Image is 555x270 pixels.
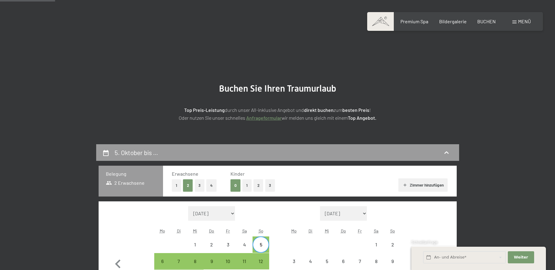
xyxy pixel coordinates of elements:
strong: Top Angebot. [348,115,376,121]
abbr: Mittwoch [325,228,329,233]
button: Zimmer hinzufügen [398,178,448,192]
div: Tue Nov 04 2025 [302,253,319,269]
p: durch unser All-inklusive Angebot und zum ! Oder nutzen Sie unser schnelles wir melden uns gleich... [126,106,429,122]
div: Sat Oct 11 2025 [236,253,253,269]
abbr: Donnerstag [209,228,214,233]
strong: Top Preis-Leistung [184,107,225,113]
div: Abreise möglich [253,253,269,269]
div: 2 [385,242,400,257]
a: BUCHEN [477,18,496,24]
button: 2 [253,179,263,192]
span: Erwachsene [172,171,198,177]
div: Sun Nov 02 2025 [384,236,401,253]
div: 1 [369,242,384,257]
span: Weiter [514,255,528,260]
div: Thu Nov 06 2025 [335,253,351,269]
div: Fri Oct 03 2025 [220,236,236,253]
button: 2 [183,179,193,192]
div: 4 [237,242,252,257]
div: Wed Oct 08 2025 [187,253,203,269]
div: Abreise möglich [204,253,220,269]
div: Abreise nicht möglich [286,253,302,269]
div: Abreise nicht möglich [384,236,401,253]
a: Premium Spa [400,18,428,24]
abbr: Montag [291,228,297,233]
div: Abreise nicht möglich [368,253,384,269]
div: Abreise möglich [187,253,203,269]
div: Sat Oct 04 2025 [236,236,253,253]
span: 2 Erwachsene [106,180,145,186]
div: Abreise nicht möglich [302,253,319,269]
div: 1 [188,242,203,257]
div: Abreise nicht möglich [335,253,351,269]
a: Anfrageformular [246,115,282,121]
div: Abreise nicht möglich [204,236,220,253]
span: Menü [518,18,531,24]
div: Wed Nov 05 2025 [319,253,335,269]
abbr: Donnerstag [341,228,346,233]
div: Abreise nicht möglich [319,253,335,269]
abbr: Mittwoch [193,228,197,233]
h3: Belegung [106,171,156,177]
div: Abreise nicht möglich [187,236,203,253]
div: 5 [253,242,268,257]
div: Sat Nov 01 2025 [368,236,384,253]
abbr: Montag [160,228,165,233]
div: 3 [220,242,236,257]
button: 0 [230,179,240,192]
div: Thu Oct 09 2025 [204,253,220,269]
div: Thu Oct 02 2025 [204,236,220,253]
div: Abreise möglich [171,253,187,269]
a: Bildergalerie [439,18,467,24]
div: Wed Oct 01 2025 [187,236,203,253]
span: Kinder [230,171,245,177]
div: Mon Nov 03 2025 [286,253,302,269]
abbr: Samstag [374,228,378,233]
div: Abreise nicht möglich [368,236,384,253]
div: Fri Oct 10 2025 [220,253,236,269]
button: 1 [242,179,252,192]
div: Fri Nov 07 2025 [351,253,368,269]
div: Sun Nov 09 2025 [384,253,401,269]
button: Weiter [508,251,534,264]
div: Abreise möglich [253,236,269,253]
div: Sun Oct 12 2025 [253,253,269,269]
div: Abreise nicht möglich [220,236,236,253]
abbr: Freitag [226,228,230,233]
div: Sun Oct 05 2025 [253,236,269,253]
h2: 5. Oktober bis … [115,149,158,156]
div: Abreise nicht möglich [236,236,253,253]
button: 4 [206,179,217,192]
abbr: Freitag [358,228,362,233]
abbr: Samstag [242,228,247,233]
abbr: Dienstag [309,228,312,233]
div: Abreise möglich [220,253,236,269]
button: 3 [265,179,275,192]
div: Tue Oct 07 2025 [171,253,187,269]
abbr: Sonntag [390,228,395,233]
strong: direkt buchen [304,107,334,113]
abbr: Dienstag [177,228,181,233]
button: 3 [195,179,205,192]
span: Buchen Sie Ihren Traumurlaub [219,83,336,94]
span: Schnellanfrage [411,240,438,245]
div: 2 [204,242,219,257]
div: Sat Nov 08 2025 [368,253,384,269]
abbr: Sonntag [259,228,263,233]
div: Abreise nicht möglich [384,253,401,269]
button: 1 [172,179,181,192]
div: Mon Oct 06 2025 [154,253,171,269]
strong: besten Preis [342,107,369,113]
div: Abreise möglich [236,253,253,269]
div: Abreise möglich [154,253,171,269]
div: Abreise nicht möglich [351,253,368,269]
